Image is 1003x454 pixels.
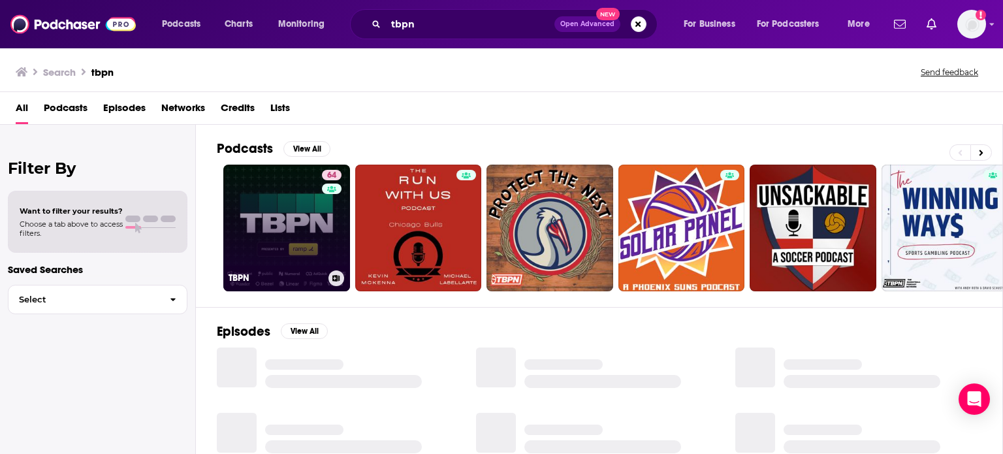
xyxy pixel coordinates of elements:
[957,10,986,39] img: User Profile
[554,16,620,32] button: Open AdvancedNew
[221,97,255,124] a: Credits
[8,159,187,178] h2: Filter By
[217,323,270,340] h2: Episodes
[957,10,986,39] span: Logged in as cmand-c
[322,170,342,180] a: 64
[327,169,336,182] span: 64
[270,97,290,124] a: Lists
[10,12,136,37] img: Podchaser - Follow, Share and Rate Podcasts
[229,272,323,284] h3: TBPN
[217,323,328,340] a: EpisodesView All
[957,10,986,39] button: Show profile menu
[283,141,330,157] button: View All
[757,15,820,33] span: For Podcasters
[217,140,273,157] h2: Podcasts
[91,66,114,78] h3: tbpn
[959,383,990,415] div: Open Intercom Messenger
[20,219,123,238] span: Choose a tab above to access filters.
[225,15,253,33] span: Charts
[217,140,330,157] a: PodcastsView All
[161,97,205,124] a: Networks
[596,8,620,20] span: New
[560,21,614,27] span: Open Advanced
[8,263,187,276] p: Saved Searches
[917,67,982,78] button: Send feedback
[44,97,88,124] a: Podcasts
[889,13,911,35] a: Show notifications dropdown
[216,14,261,35] a: Charts
[281,323,328,339] button: View All
[20,206,123,216] span: Want to filter your results?
[223,165,350,291] a: 64TBPN
[153,14,217,35] button: open menu
[162,15,200,33] span: Podcasts
[848,15,870,33] span: More
[103,97,146,124] a: Episodes
[976,10,986,20] svg: Add a profile image
[16,97,28,124] a: All
[675,14,752,35] button: open menu
[8,285,187,314] button: Select
[684,15,735,33] span: For Business
[43,66,76,78] h3: Search
[269,14,342,35] button: open menu
[8,295,159,304] span: Select
[278,15,325,33] span: Monitoring
[386,14,554,35] input: Search podcasts, credits, & more...
[362,9,670,39] div: Search podcasts, credits, & more...
[921,13,942,35] a: Show notifications dropdown
[748,14,838,35] button: open menu
[838,14,886,35] button: open menu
